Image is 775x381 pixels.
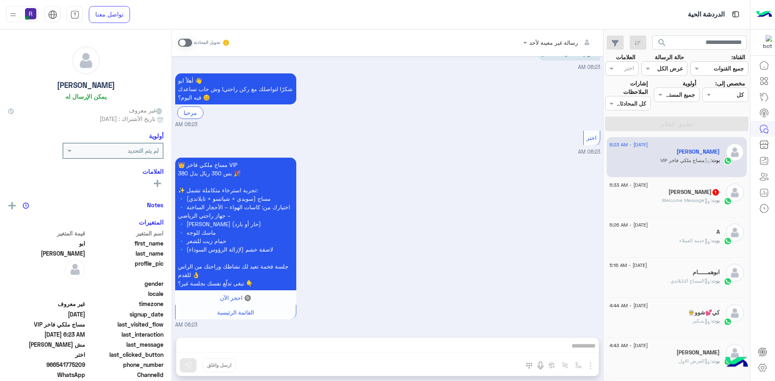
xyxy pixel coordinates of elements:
[683,79,696,87] label: أولوية
[610,221,648,229] span: [DATE] - 5:26 AM
[87,320,164,329] span: last_visited_flow
[8,279,85,288] span: null
[688,9,725,20] p: الدردشة الحية
[8,202,16,209] img: add
[724,318,732,326] img: WhatsApp
[668,189,720,196] h5: Abdul Malik
[723,349,751,377] img: hulul-logo.png
[217,309,254,316] span: القائمة الرئيسية
[731,9,741,19] img: tab
[48,10,57,19] img: tab
[712,157,720,163] span: بوت
[65,259,85,279] img: defaultAdmin.png
[8,249,85,258] span: احمد
[712,237,720,244] span: بوت
[724,157,732,165] img: WhatsApp
[139,219,163,226] h6: المتغيرات
[724,197,732,205] img: WhatsApp
[662,197,712,203] span: : Welcome Message
[731,53,745,61] label: القناة:
[175,73,296,104] p: 27/8/2025, 6:23 AM
[23,202,29,209] img: notes
[87,330,164,339] span: last_interaction
[758,35,772,50] img: 322853014244696
[8,360,85,369] span: 966541775209
[679,237,712,244] span: : خدمة العملاء
[8,371,85,379] span: 2
[657,38,667,48] span: search
[8,300,85,308] span: غير معروف
[610,302,648,309] span: [DATE] - 4:44 AM
[87,259,164,278] span: profile_pic
[578,64,600,70] span: 06:23 AM
[712,197,720,203] span: بوت
[8,330,85,339] span: 2025-08-27T03:23:18.658Z
[57,81,115,90] h5: [PERSON_NAME]
[8,340,85,349] span: مش عارف احلى شي عندكم
[194,40,220,46] small: تحويل المحادثة
[72,47,100,74] img: defaultAdmin.png
[726,183,744,202] img: defaultAdmin.png
[688,309,720,316] h5: كي💕شوو👳‍♀️
[100,115,155,123] span: تاريخ الأشتراك : [DATE]
[693,269,720,276] h5: ابوهمــــــام
[8,10,18,20] img: profile
[586,134,597,141] span: اختر
[87,279,164,288] span: gender
[726,344,744,362] img: defaultAdmin.png
[87,300,164,308] span: timezone
[175,321,197,329] span: 06:23 AM
[679,358,712,364] span: : العرض الاول
[87,239,164,248] span: first_name
[129,106,163,115] span: غير معروف
[652,35,672,53] button: search
[8,289,85,298] span: null
[605,117,748,131] button: تطبيق الفلاتر
[87,249,164,258] span: last_name
[610,141,648,148] span: [DATE] - 6:23 AM
[692,318,712,324] span: : بديكير
[203,358,236,372] button: ارسل واغلق
[175,121,197,129] span: 06:23 AM
[8,168,163,175] h6: العلامات
[8,239,85,248] span: ابو
[87,310,164,319] span: signup_date
[8,229,85,237] span: قيمة المتغير
[726,143,744,161] img: defaultAdmin.png
[147,201,163,208] h6: Notes
[87,350,164,359] span: last_clicked_button
[87,360,164,369] span: phone_number
[149,132,163,139] h6: أولوية
[8,310,85,319] span: 2025-08-27T03:22:00.628Z
[655,53,684,61] label: حالة الرسالة
[87,229,164,237] span: اسم المتغير
[624,64,635,74] div: اختر
[25,8,36,19] img: userImage
[756,6,772,23] img: Logo
[724,237,732,245] img: WhatsApp
[677,349,720,356] h5: حسن محمود
[578,149,600,155] span: 06:23 AM
[724,277,732,285] img: WhatsApp
[670,278,712,284] span: : المساج التايلاندي
[726,223,744,242] img: defaultAdmin.png
[715,79,745,87] label: مخصص إلى:
[726,264,744,282] img: defaultAdmin.png
[712,358,720,364] span: بوت
[87,371,164,379] span: ChannelId
[712,318,720,324] span: بوت
[610,181,648,189] span: [DATE] - 5:33 AM
[220,294,251,301] span: 🔘 احجز الآن
[70,10,80,19] img: tab
[716,229,720,235] h5: A
[87,289,164,298] span: locale
[8,320,85,329] span: مساج ملكي فاخر VIP
[65,93,107,100] h6: يمكن الإرسال له
[677,148,720,155] h5: ابو احمد
[89,6,130,23] a: تواصل معنا
[610,342,648,349] span: [DATE] - 4:43 AM
[726,304,744,322] img: defaultAdmin.png
[87,340,164,349] span: last_message
[8,350,85,359] span: اختر
[177,106,203,119] div: مرحبا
